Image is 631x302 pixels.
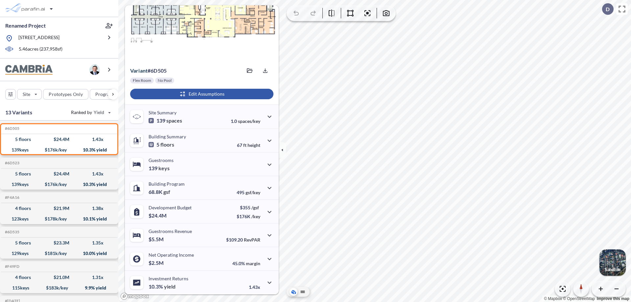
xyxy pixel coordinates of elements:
[237,214,260,219] p: $176K
[5,65,53,75] img: BrandImage
[133,78,151,83] p: Flex Room
[149,228,192,234] p: Guestrooms Revenue
[226,237,260,243] p: $109.20
[149,157,174,163] p: Guestrooms
[4,264,19,269] h5: Click to copy the code
[120,292,149,300] a: Mapbox homepage
[158,165,170,172] span: keys
[23,91,30,98] p: Site
[599,249,626,276] img: Switcher Image
[606,6,610,12] p: D
[243,142,246,148] span: ft
[43,89,88,100] button: Prototypes Only
[149,252,194,258] p: Net Operating Income
[19,46,62,53] p: 5.46 acres ( 237,958 sf)
[149,260,165,266] p: $2.5M
[231,118,260,124] p: 1.0
[149,117,182,124] p: 139
[18,34,59,42] p: [STREET_ADDRESS]
[166,117,182,124] span: spaces
[89,64,100,75] img: user logo
[94,109,105,116] span: Yield
[149,189,170,195] p: 68.8K
[130,67,148,74] span: Variant
[290,288,297,296] button: Aerial View
[245,190,260,195] span: gsf/key
[4,230,19,234] h5: Click to copy the code
[130,89,273,99] button: Edit Assumptions
[149,276,188,281] p: Investment Returns
[163,189,170,195] span: gsf
[605,267,620,272] p: Satellite
[149,283,175,290] p: 10.3%
[95,91,114,98] p: Program
[149,236,165,243] p: $5.5M
[251,205,259,210] span: /gsf
[237,142,260,148] p: 67
[247,142,260,148] span: height
[149,134,186,139] p: Building Summary
[49,91,83,98] p: Prototypes Only
[4,195,19,200] h5: Click to copy the code
[149,181,185,187] p: Building Program
[599,249,626,276] button: Switcher ImageSatellite
[563,296,595,301] a: OpenStreetMap
[164,283,175,290] span: yield
[5,22,46,29] p: Renamed Project
[544,296,562,301] a: Mapbox
[244,237,260,243] span: RevPAR
[597,296,629,301] a: Improve this map
[158,78,172,83] p: No Pool
[4,161,19,165] h5: Click to copy the code
[237,205,260,210] p: $355
[149,141,174,148] p: 5
[66,107,115,118] button: Ranked by Yield
[232,261,260,266] p: 45.0%
[149,205,192,210] p: Development Budget
[5,108,32,116] p: 13 Variants
[246,261,260,266] span: margin
[149,165,170,172] p: 139
[237,190,260,195] p: 495
[251,214,260,219] span: /key
[17,89,42,100] button: Site
[4,126,19,131] h5: Click to copy the code
[149,110,176,115] p: Site Summary
[249,284,260,290] p: 1.43x
[130,67,167,74] p: # 6d505
[238,118,260,124] span: spaces/key
[90,89,125,100] button: Program
[149,212,168,219] p: $24.4M
[160,141,174,148] span: floors
[299,288,307,296] button: Site Plan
